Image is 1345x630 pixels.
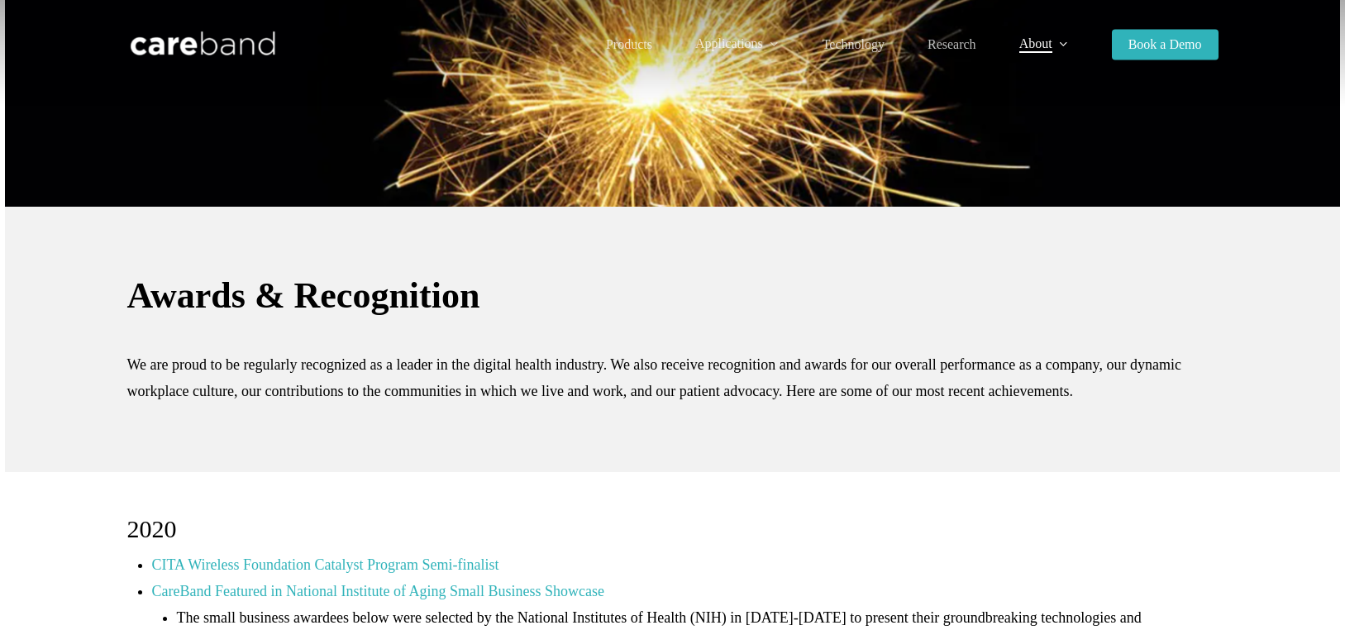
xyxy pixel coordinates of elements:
span: Awards & Recognition [127,275,480,316]
a: CareBand Featured in National Institute of Aging Small Business Showcase [152,583,604,599]
a: Applications [695,37,780,51]
a: About [1019,37,1069,51]
span: Technology [823,37,885,51]
span: Research [928,37,976,51]
span: 2020 [127,515,177,542]
p: We are proud to be regularly recognized as a leader in the digital health industry. We also recei... [127,351,1219,404]
a: Technology [823,38,885,51]
span: Book a Demo [1128,37,1202,51]
a: CITA Wireless Foundation Catalyst Program Semi-finalist [152,556,499,573]
a: Book a Demo [1112,38,1219,51]
span: About [1019,36,1052,50]
a: Research [928,38,976,51]
span: Products [606,37,652,51]
a: Products [606,38,652,51]
span: Applications [695,36,763,50]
